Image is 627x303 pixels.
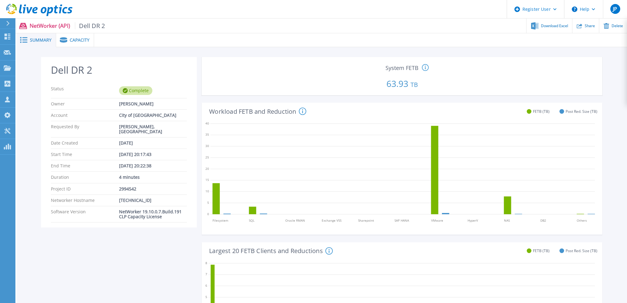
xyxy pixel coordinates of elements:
text: 0 [207,212,209,216]
div: Complete [119,86,152,95]
span: TB [410,80,418,89]
text: 5 [205,295,207,299]
text: 20 [205,166,209,171]
div: [DATE] 20:22:38 [119,163,187,168]
span: Delete [612,24,623,28]
p: Duration [51,175,119,180]
tspan: HyperV [468,218,478,223]
span: Summary [30,38,52,42]
p: Status [51,86,119,95]
p: Account [51,113,119,118]
div: 2994542 [119,186,187,191]
span: FETB (TB) [533,248,550,253]
div: NetWorker 19.10.0.7.Build.191 CLP Capacity License [119,209,187,219]
div: [DATE] 20:17:43 [119,152,187,157]
text: 25 [205,155,209,159]
h4: Workload FETB and Reduction [209,108,306,115]
tspan: Exchange VSS [322,218,341,223]
span: JP [613,6,617,11]
h4: Largest 20 FETB Clients and Reductions [209,247,333,255]
span: Download Excel [541,24,568,28]
div: [TECHNICAL_ID] [119,198,187,203]
p: Date Created [51,141,119,145]
text: 7 [205,272,207,276]
text: 5 [207,200,209,205]
tspan: SQL [249,218,254,223]
text: 40 [205,121,209,125]
span: Post Red. Size (TB) [566,248,597,253]
span: Dell DR 2 [75,22,105,29]
span: FETB (TB) [533,109,550,114]
p: Project ID [51,186,119,191]
span: Post Red. Size (TB) [566,109,597,114]
tspan: DB2 [540,218,546,223]
text: 35 [205,133,209,137]
span: Capacity [70,38,89,42]
p: End Time [51,163,119,168]
text: 8 [205,260,207,265]
h2: Dell DR 2 [51,64,187,76]
p: Owner [51,101,119,106]
text: 6 [205,283,207,288]
text: 10 [205,189,209,194]
tspan: SAP HANA [395,218,410,223]
tspan: Oracle RMAN [285,218,305,223]
div: City of [GEOGRAPHIC_DATA] [119,113,187,118]
div: [PERSON_NAME] [119,101,187,106]
tspan: Sharepoint [358,218,374,223]
p: NetWorker (API) [30,22,105,29]
p: Start Time [51,152,119,157]
tspan: VMware [431,218,443,223]
p: Software Version [51,209,119,219]
span: System FETB [386,65,419,71]
tspan: Filesystem [212,218,228,223]
tspan: NAS [504,218,510,223]
div: 4 minutes [119,175,187,180]
text: 30 [205,144,209,148]
span: Share [585,24,595,28]
p: Networker Hostname [51,198,119,203]
div: [DATE] [119,141,187,145]
div: [PERSON_NAME], [GEOGRAPHIC_DATA] [119,124,187,134]
p: Requested By [51,124,119,134]
tspan: Others [577,218,587,223]
text: 15 [205,178,209,182]
p: 63.93 [204,72,600,93]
